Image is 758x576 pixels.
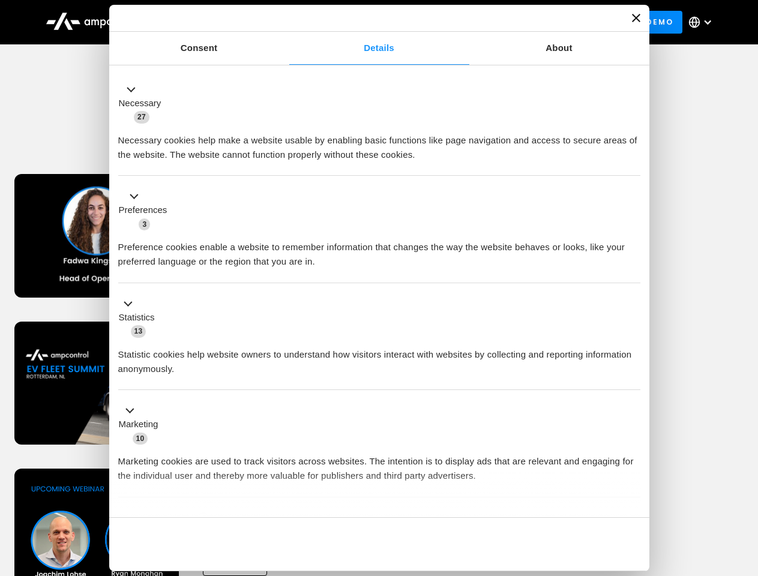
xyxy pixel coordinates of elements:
a: Details [289,32,469,65]
button: Statistics (13) [118,296,162,338]
span: 2 [198,512,209,524]
button: Close banner [632,14,640,22]
label: Preferences [119,203,167,217]
a: Consent [109,32,289,65]
button: Unclassified (2) [118,511,217,526]
button: Preferences (3) [118,190,175,232]
label: Statistics [119,311,155,325]
span: 10 [133,433,148,445]
button: Okay [468,527,640,562]
button: Necessary (27) [118,82,169,124]
div: Necessary cookies help make a website usable by enabling basic functions like page navigation and... [118,124,640,162]
div: Statistic cookies help website owners to understand how visitors interact with websites by collec... [118,338,640,376]
button: Marketing (10) [118,404,166,446]
div: Marketing cookies are used to track visitors across websites. The intention is to display ads tha... [118,445,640,483]
span: 13 [131,325,146,337]
div: Preference cookies enable a website to remember information that changes the way the website beha... [118,231,640,269]
span: 27 [134,111,149,123]
span: 3 [139,218,150,230]
label: Marketing [119,418,158,431]
label: Necessary [119,97,161,110]
a: About [469,32,649,65]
